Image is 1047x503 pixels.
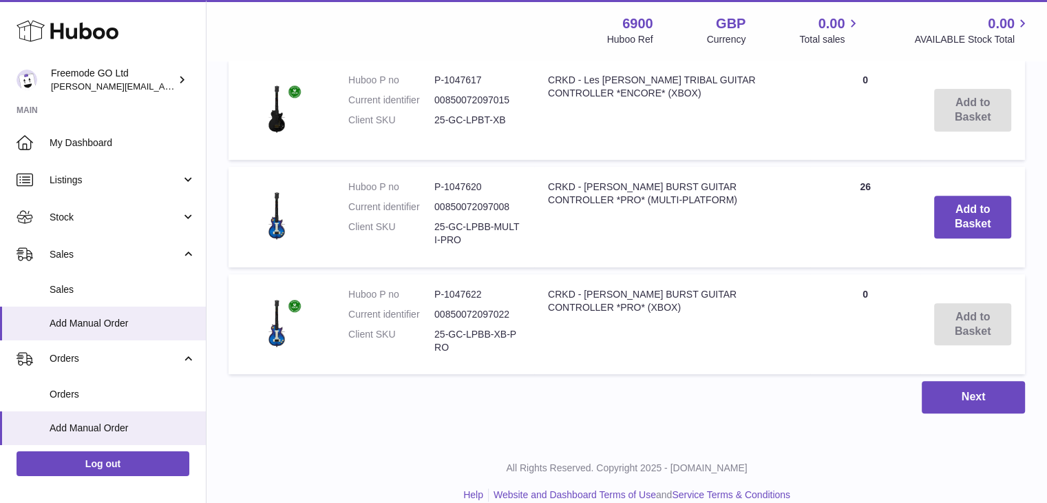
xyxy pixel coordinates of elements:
a: Website and Dashboard Terms of Use [494,489,656,500]
a: 0.00 AVAILABLE Stock Total [914,14,1030,46]
td: 0 [810,60,920,160]
dd: 25-GC-LPBT-XB [434,114,520,127]
div: Freemode GO Ltd [51,67,175,93]
strong: GBP [716,14,745,33]
td: 0 [810,274,920,375]
div: Huboo Ref [607,33,653,46]
dd: 00850072097022 [434,308,520,321]
a: Service Terms & Conditions [672,489,790,500]
td: CRKD - [PERSON_NAME] BURST GUITAR CONTROLLER *PRO* (MULTI-PLATFORM) [534,167,810,267]
a: Help [463,489,483,500]
dt: Current identifier [348,94,434,107]
img: CRKD - Les Paul BLUEBERRY BURST GUITAR CONTROLLER *PRO* (MULTI-PLATFORM) [242,181,311,249]
dt: Client SKU [348,114,434,127]
td: 26 [810,167,920,267]
span: Add Manual Order [50,422,195,435]
button: Next [922,381,1025,413]
span: Total sales [799,33,860,46]
dt: Huboo P no [348,181,434,194]
span: Orders [50,352,181,365]
dd: P-1047622 [434,288,520,301]
p: All Rights Reserved. Copyright 2025 - [DOMAIN_NAME] [218,462,1036,475]
span: AVAILABLE Stock Total [914,33,1030,46]
button: Add to Basket [934,196,1011,238]
span: Listings [50,174,181,187]
span: My Dashboard [50,136,195,150]
dt: Current identifier [348,201,434,214]
span: 0.00 [988,14,1015,33]
a: 0.00 Total sales [799,14,860,46]
span: Sales [50,248,181,261]
dt: Huboo P no [348,74,434,87]
li: and [489,489,790,502]
dd: 00850072097008 [434,201,520,214]
td: CRKD - [PERSON_NAME] BURST GUITAR CONTROLLER *PRO* (XBOX) [534,274,810,375]
span: Stock [50,211,181,224]
img: lenka.smikniarova@gioteck.com [17,70,37,90]
div: Currency [707,33,746,46]
dt: Current identifier [348,308,434,321]
dd: 00850072097015 [434,94,520,107]
span: 0.00 [818,14,845,33]
dt: Client SKU [348,328,434,354]
img: CRKD - Les Paul BLACK TRIBAL GUITAR CONTROLLER *ENCORE* (XBOX) [242,74,311,143]
dd: P-1047620 [434,181,520,194]
span: Orders [50,388,195,401]
dt: Client SKU [348,220,434,247]
dd: 25-GC-LPBB-MULTI-PRO [434,220,520,247]
img: CRKD - Les Paul BLUEBERRY BURST GUITAR CONTROLLER *PRO* (XBOX) [242,288,311,357]
dd: 25-GC-LPBB-XB-PRO [434,328,520,354]
a: Log out [17,451,189,476]
span: Sales [50,283,195,296]
span: [PERSON_NAME][EMAIL_ADDRESS][DOMAIN_NAME] [51,81,276,92]
span: Add Manual Order [50,317,195,330]
dd: P-1047617 [434,74,520,87]
td: CRKD - Les [PERSON_NAME] TRIBAL GUITAR CONTROLLER *ENCORE* (XBOX) [534,60,810,160]
strong: 6900 [622,14,653,33]
dt: Huboo P no [348,288,434,301]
